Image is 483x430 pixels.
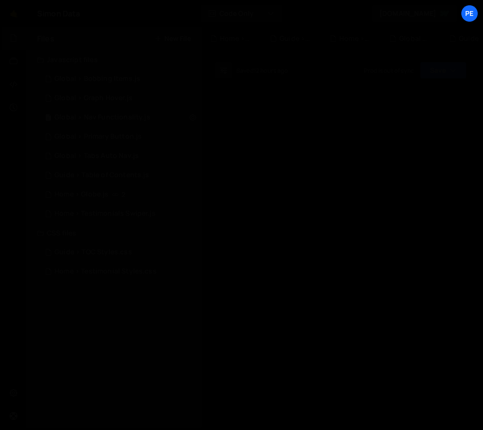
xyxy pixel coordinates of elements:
[339,34,370,43] div: Home > Testimonials Swiper.js
[54,152,139,160] div: Global > Tabs Auto Nav.js
[37,204,202,223] div: 16753/45792.js
[54,209,156,218] div: Home > Testimonials Swiper.js
[399,34,430,43] div: Global > Tabs Auto Nav.js
[280,34,310,43] div: Guide > TOC Styles.css
[26,50,202,69] div: Javascript files
[54,248,132,257] div: Guide > TOC Styles.css
[420,62,467,79] button: Save
[37,127,202,146] div: 16753/45990.js
[254,66,288,75] div: 12 hours ago
[37,8,80,19] div: Simon Data
[201,5,282,22] button: Code Only
[121,191,125,198] span: 2
[54,75,140,83] div: Global > Bobbing Items.js
[155,35,191,42] button: New File
[54,171,149,180] div: Guide > Table of Contents.js
[37,262,202,281] div: 16753/45793.css
[54,132,142,141] div: Global > Primary Button.js
[371,5,458,22] a: [DOMAIN_NAME]
[45,115,51,122] span: 1
[236,66,288,75] div: Saved
[37,243,202,262] div: 16753/46419.css
[37,185,202,204] div: 16753/46016.js
[54,190,108,199] div: Home > Globe.js
[54,94,133,103] div: Global > Graph Hover.js
[37,108,202,127] div: 16753/46225.js
[37,146,202,166] div: 16753/46062.js
[26,223,202,243] div: CSS files
[37,89,202,108] div: 16753/45758.js
[54,267,157,276] div: Home > Testimonial Styles.css
[461,5,478,22] a: Pe
[37,69,202,89] div: 16753/46060.js
[220,34,251,43] div: Home > Testimonial Styles.css
[37,166,202,185] div: 16753/46418.js
[54,113,150,122] div: Global > Nav Functionality.js
[37,33,54,44] h2: Files
[364,66,414,75] div: Prod is out of sync
[2,2,26,25] a: 🤙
